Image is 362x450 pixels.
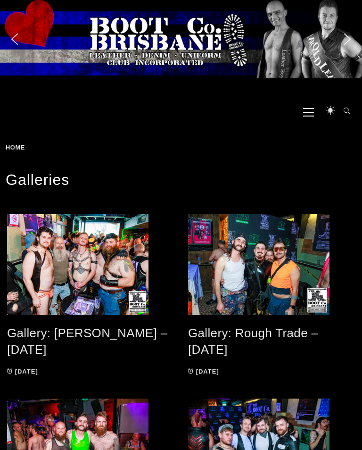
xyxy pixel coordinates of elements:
img: previous arrow [7,32,22,47]
img: next arrow [340,32,355,47]
a: Home [6,144,28,151]
time: [DATE] [15,368,38,375]
a: Gallery: Rough Trade – [DATE] [188,326,318,357]
h1: Galleries [6,170,356,190]
time: [DATE] [196,368,219,375]
a: [DATE] [188,368,219,375]
div: Breadcrumbs [6,144,79,151]
a: Gallery: [PERSON_NAME] – [DATE] [7,326,167,357]
a: [DATE] [7,368,38,375]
